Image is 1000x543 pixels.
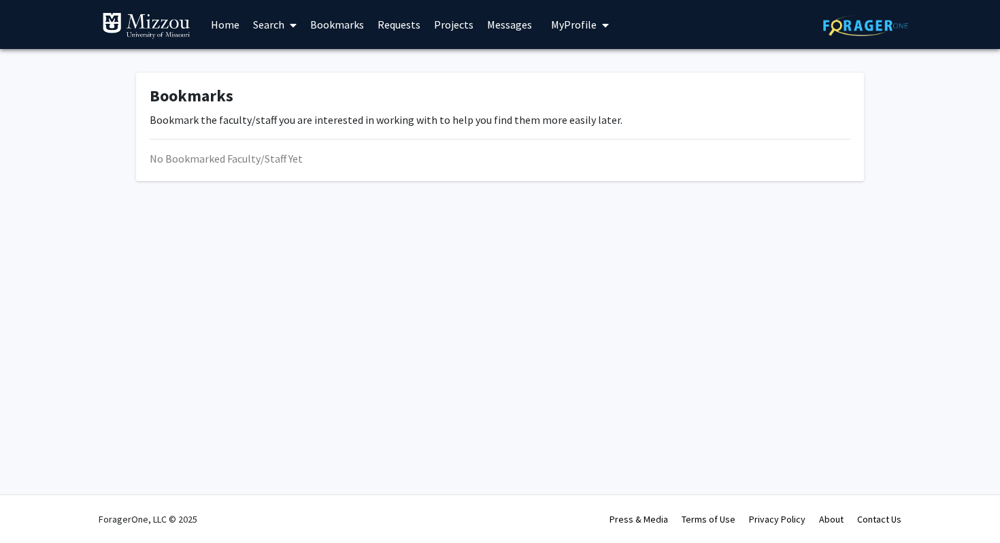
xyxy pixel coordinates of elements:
div: ForagerOne, LLC © 2025 [99,495,197,543]
h1: Bookmarks [150,86,850,106]
a: Home [204,1,246,48]
a: Privacy Policy [749,513,805,525]
a: Messages [480,1,539,48]
a: Requests [371,1,427,48]
p: Bookmark the faculty/staff you are interested in working with to help you find them more easily l... [150,112,850,128]
span: My Profile [551,18,597,31]
a: About [819,513,844,525]
a: Bookmarks [303,1,371,48]
img: University of Missouri Logo [102,12,190,39]
div: No Bookmarked Faculty/Staff Yet [150,150,850,167]
a: Terms of Use [682,513,735,525]
a: Press & Media [610,513,668,525]
iframe: Chat [10,482,58,533]
a: Contact Us [857,513,901,525]
a: Search [246,1,303,48]
a: Projects [427,1,480,48]
img: ForagerOne Logo [823,15,908,36]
